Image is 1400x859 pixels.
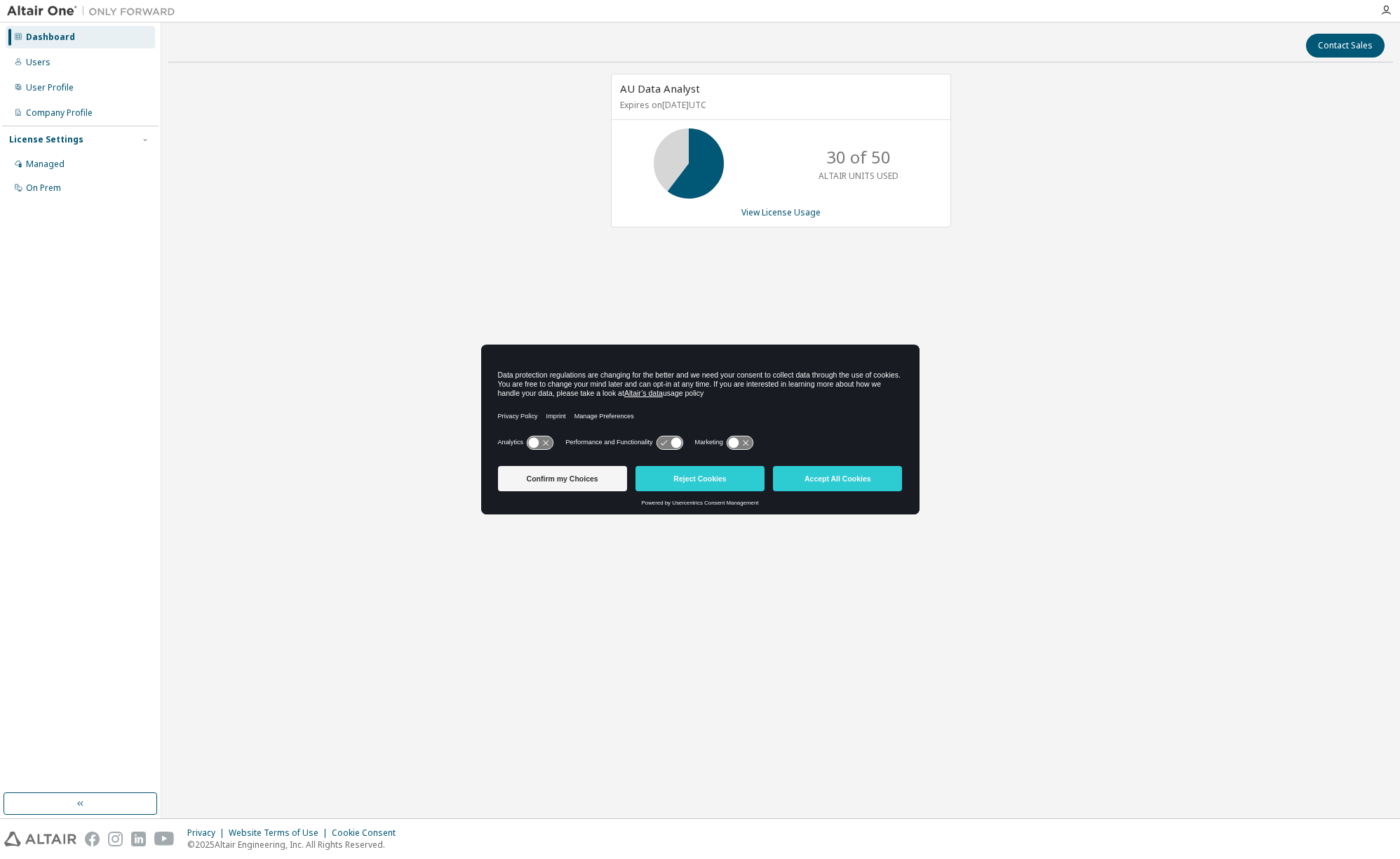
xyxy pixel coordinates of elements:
div: License Settings [9,134,83,145]
div: On Prem [26,182,61,194]
button: Contact Sales [1306,34,1385,58]
img: altair_logo.svg [4,832,76,846]
img: facebook.svg [85,832,100,846]
div: Cookie Consent [332,827,404,839]
p: © 2025 Altair Engineering, Inc. All Rights Reserved. [187,839,404,851]
img: linkedin.svg [131,832,146,846]
p: 30 of 50 [826,145,891,169]
div: Company Profile [26,107,93,119]
img: youtube.svg [154,832,175,846]
img: Altair One [7,4,182,18]
div: User Profile [26,82,74,93]
span: AU Data Analyst [620,81,700,95]
div: Privacy [187,827,229,839]
p: Expires on [DATE] UTC [620,99,938,111]
a: View License Usage [741,206,821,218]
div: Website Terms of Use [229,827,332,839]
div: Dashboard [26,32,75,43]
p: ALTAIR UNITS USED [819,170,898,182]
div: Users [26,57,51,68]
img: instagram.svg [108,832,123,846]
div: Managed [26,159,65,170]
